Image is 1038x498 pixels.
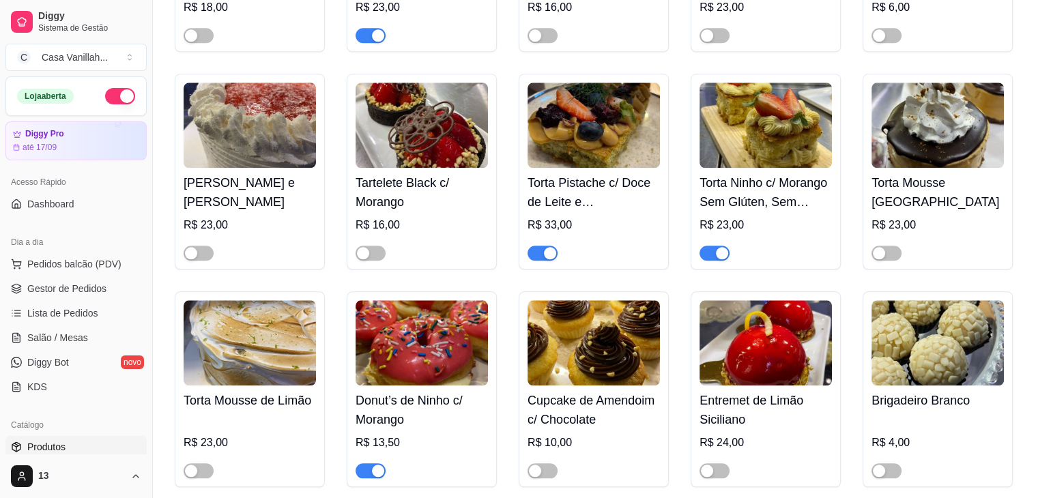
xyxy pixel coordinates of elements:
[528,83,660,168] img: product-image
[700,83,832,168] img: product-image
[27,355,69,369] span: Diggy Bot
[700,173,832,211] h4: Torta Ninho c/ Morango Sem Glúten, Sem Lactose, Sem Açúcar
[27,380,47,394] span: KDS
[27,257,121,271] span: Pedidos balcão (PDV)
[27,331,88,345] span: Salão / Mesas
[528,173,660,211] h4: Torta Pistache c/ Doce de Leite e [PERSON_NAME]
[27,282,106,295] span: Gestor de Pedidos
[17,89,74,104] div: Loja aberta
[184,173,316,211] h4: [PERSON_NAME] e [PERSON_NAME]
[871,83,1004,168] img: product-image
[356,391,488,429] h4: Donut’s de Ninho c/ Morango
[17,50,31,64] span: C
[5,376,147,398] a: KDS
[528,217,660,233] div: R$ 33,00
[5,351,147,373] a: Diggy Botnovo
[5,44,147,71] button: Select a team
[871,173,1004,211] h4: Torta Mousse [GEOGRAPHIC_DATA]
[871,300,1004,385] img: product-image
[38,470,125,482] span: 13
[700,300,832,385] img: product-image
[356,217,488,233] div: R$ 16,00
[356,83,488,168] img: product-image
[528,300,660,385] img: product-image
[5,414,147,436] div: Catálogo
[356,435,488,451] div: R$ 13,50
[5,460,147,493] button: 13
[5,5,147,38] a: DiggySistema de Gestão
[871,217,1004,233] div: R$ 23,00
[5,193,147,215] a: Dashboard
[700,391,832,429] h4: Entremet de Limão Siciliano
[27,197,74,211] span: Dashboard
[356,173,488,211] h4: Tartelete Black c/ Morango
[5,231,147,253] div: Dia a dia
[184,217,316,233] div: R$ 23,00
[184,83,316,168] img: product-image
[700,435,832,451] div: R$ 24,00
[5,302,147,324] a: Lista de Pedidos
[528,435,660,451] div: R$ 10,00
[5,121,147,160] a: Diggy Proaté 17/09
[5,253,147,275] button: Pedidos balcão (PDV)
[27,306,98,320] span: Lista de Pedidos
[38,10,141,23] span: Diggy
[23,142,57,153] article: até 17/09
[871,391,1004,410] h4: Brigadeiro Branco
[38,23,141,33] span: Sistema de Gestão
[5,436,147,458] a: Produtos
[184,300,316,385] img: product-image
[871,435,1004,451] div: R$ 4,00
[184,391,316,410] h4: Torta Mousse de Limão
[356,300,488,385] img: product-image
[184,435,316,451] div: R$ 23,00
[5,171,147,193] div: Acesso Rápido
[25,129,64,139] article: Diggy Pro
[700,217,832,233] div: R$ 23,00
[27,440,66,454] span: Produtos
[5,278,147,299] a: Gestor de Pedidos
[105,88,135,104] button: Alterar Status
[5,327,147,349] a: Salão / Mesas
[528,391,660,429] h4: Cupcake de Amendoim c/ Chocolate
[42,50,108,64] div: Casa Vanillah ...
